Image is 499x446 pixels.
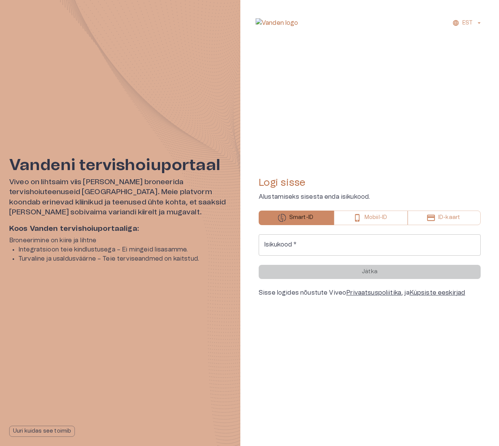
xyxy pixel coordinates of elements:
p: Alustamiseks sisesta enda isikukood. [259,192,481,201]
button: Mobiil-ID [334,211,408,225]
button: Uuri kuidas see toimib [9,426,75,437]
iframe: Help widget launcher [439,411,499,433]
img: Vanden logo [256,18,298,28]
a: Küpsiste eeskirjad [410,290,465,296]
button: Smart-ID [259,211,334,225]
div: Sisse logides nõustute Viveo , ja [259,288,481,297]
button: EST [451,18,484,29]
p: Smart-ID [289,214,313,222]
p: EST [462,19,473,27]
p: Uuri kuidas see toimib [13,427,71,435]
p: Mobiil-ID [365,214,387,222]
button: ID-kaart [408,211,481,225]
a: Privaatsuspoliitika [346,290,401,296]
h4: Logi sisse [259,177,481,189]
p: ID-kaart [438,214,460,222]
